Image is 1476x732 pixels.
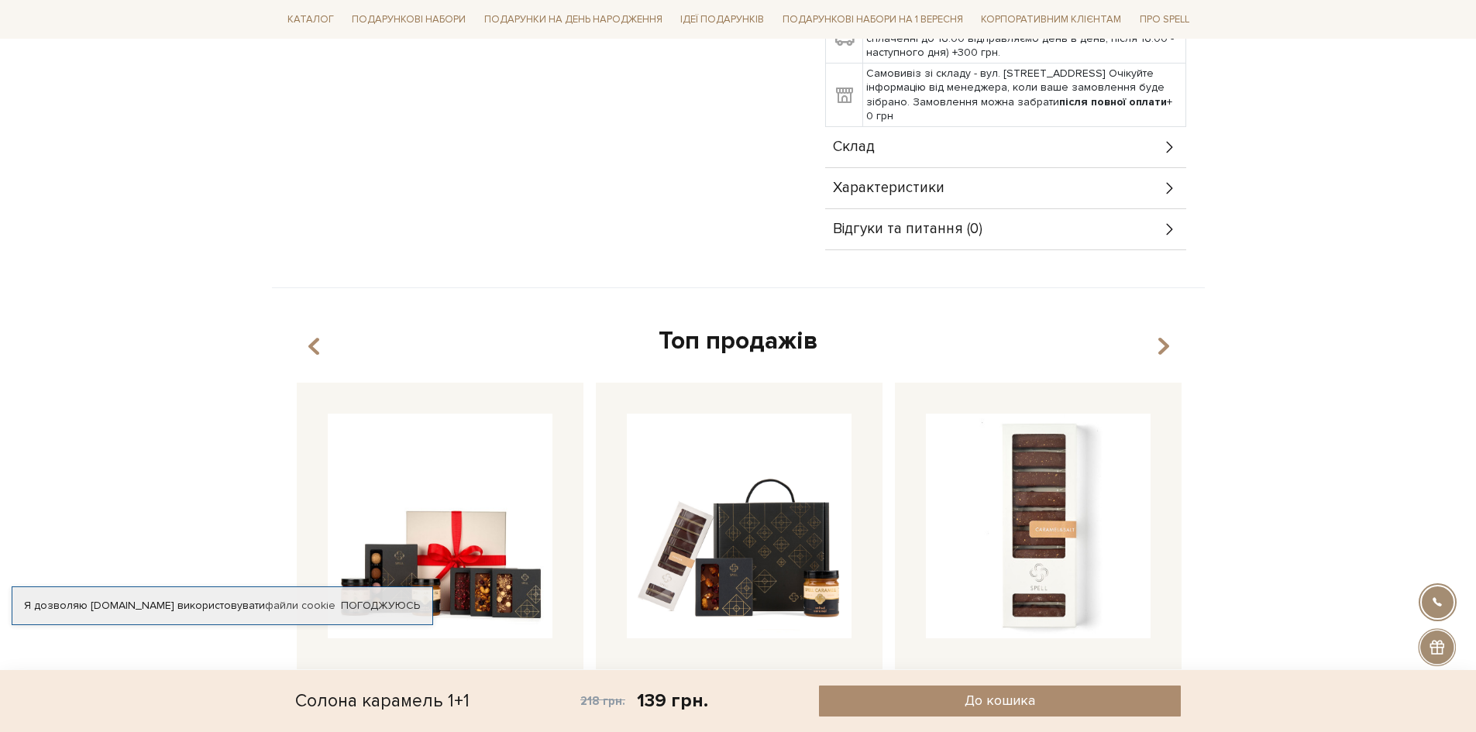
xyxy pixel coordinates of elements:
[1059,95,1167,108] b: після повної оплати
[580,694,625,708] span: 218 грн.
[975,6,1127,33] a: Корпоративним клієнтам
[965,692,1035,710] span: До кошика
[637,689,708,713] div: 139 грн.
[12,599,432,613] div: Я дозволяю [DOMAIN_NAME] використовувати
[291,325,1186,358] div: Топ продажів
[281,8,340,32] a: Каталог
[863,64,1186,127] td: Самовивіз зі складу - вул. [STREET_ADDRESS] Очікуйте інформацію від менеджера, коли ваше замовлен...
[265,599,335,612] a: файли cookie
[346,8,472,32] a: Подарункові набори
[833,140,875,154] span: Склад
[776,6,969,33] a: Подарункові набори на 1 Вересня
[1134,8,1196,32] a: Про Spell
[819,686,1181,717] button: До кошика
[295,686,470,717] div: Солона карамель 1+1
[833,222,982,236] span: Відгуки та питання (0)
[341,599,420,613] a: Погоджуюсь
[833,181,944,195] span: Характеристики
[674,8,770,32] a: Ідеї подарунків
[478,8,669,32] a: Подарунки на День народження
